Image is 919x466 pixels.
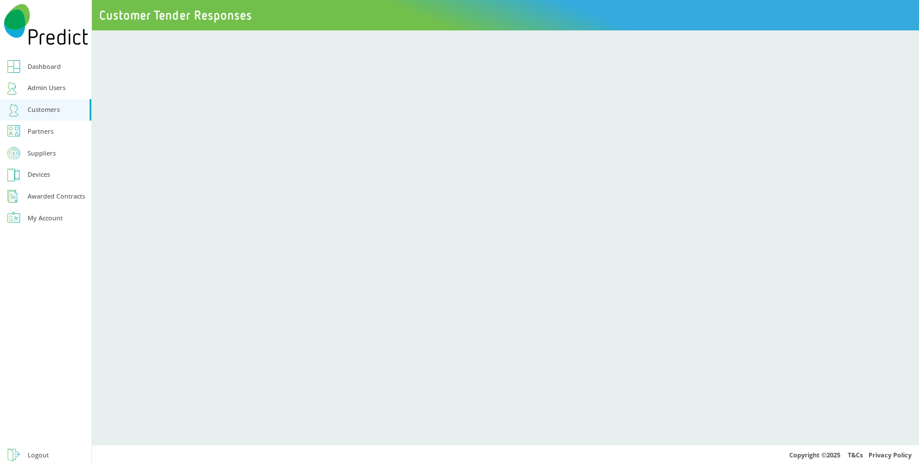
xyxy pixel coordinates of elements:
[92,445,919,466] div: Copyright © 2025
[28,126,53,138] div: Partners
[28,191,85,203] div: Awarded Contracts
[28,212,63,224] div: My Account
[4,4,88,45] img: Predict Mobile
[848,451,863,459] a: T&Cs
[28,82,65,94] div: Admin Users
[28,61,61,73] div: Dashboard
[28,449,49,461] div: Logout
[28,104,60,116] div: Customers
[28,147,56,160] div: Suppliers
[28,169,50,181] div: Devices
[868,451,912,459] a: Privacy Policy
